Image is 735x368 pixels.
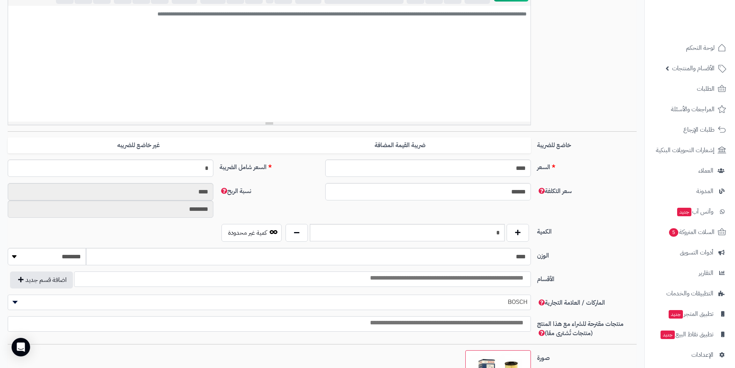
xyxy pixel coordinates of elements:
[698,165,713,176] span: العملاء
[680,247,713,258] span: أدوات التسويق
[699,268,713,278] span: التقارير
[683,17,728,33] img: logo-2.png
[649,161,730,180] a: العملاء
[269,137,531,153] label: ضريبة القيمة المضافة
[537,319,623,338] span: منتجات مقترحة للشراء مع هذا المنتج (منتجات تُشترى معًا)
[534,350,640,363] label: صورة
[220,187,251,196] span: نسبة الربح
[649,223,730,241] a: السلات المتروكة5
[686,42,715,53] span: لوحة التحكم
[534,224,640,236] label: الكمية
[668,309,713,319] span: تطبيق المتجر
[661,331,675,339] span: جديد
[696,186,713,197] span: المدونة
[534,248,640,260] label: الوزن
[677,208,691,216] span: جديد
[649,325,730,344] a: تطبيق نقاط البيعجديد
[668,227,715,237] span: السلات المتروكة
[649,202,730,221] a: وآتس آبجديد
[672,63,715,74] span: الأقسام والمنتجات
[537,298,605,307] span: الماركات / العلامة التجارية
[660,329,713,340] span: تطبيق نقاط البيع
[649,182,730,200] a: المدونة
[649,264,730,282] a: التقارير
[691,349,713,360] span: الإعدادات
[10,271,73,288] button: اضافة قسم جديد
[534,271,640,284] label: الأقسام
[649,80,730,98] a: الطلبات
[666,288,713,299] span: التطبيقات والخدمات
[669,310,683,319] span: جديد
[12,338,30,356] div: Open Intercom Messenger
[537,187,572,196] span: سعر التكلفة
[649,346,730,364] a: الإعدادات
[8,137,269,153] label: غير خاضع للضريبه
[697,83,715,94] span: الطلبات
[8,295,531,310] span: BOSCH
[8,296,531,308] span: BOSCH
[669,228,679,237] span: 5
[216,159,322,172] label: السعر شامل الضريبة
[676,206,713,217] span: وآتس آب
[671,104,715,115] span: المراجعات والأسئلة
[649,243,730,262] a: أدوات التسويق
[649,39,730,57] a: لوحة التحكم
[649,100,730,119] a: المراجعات والأسئلة
[649,141,730,159] a: إشعارات التحويلات البنكية
[534,137,640,150] label: خاضع للضريبة
[683,124,715,135] span: طلبات الإرجاع
[649,120,730,139] a: طلبات الإرجاع
[649,284,730,303] a: التطبيقات والخدمات
[656,145,715,156] span: إشعارات التحويلات البنكية
[649,305,730,323] a: تطبيق المتجرجديد
[534,159,640,172] label: السعر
